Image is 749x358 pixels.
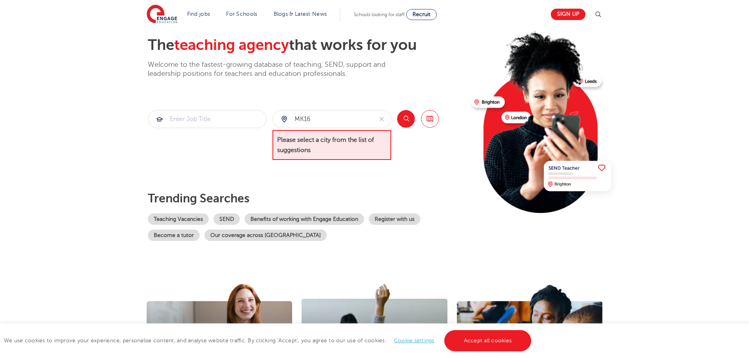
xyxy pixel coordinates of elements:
div: Submit [148,110,267,128]
a: Register with us [369,213,420,225]
input: Submit [148,110,266,128]
h2: The that works for you [148,36,465,54]
a: Accept all cookies [444,330,532,351]
a: Sign up [551,9,585,20]
a: For Schools [226,11,257,17]
span: teaching agency [174,37,289,53]
div: Submit [272,110,391,128]
button: Search [397,110,415,128]
span: Recruit [412,11,431,17]
a: Cookie settings [394,338,434,343]
a: SEND [213,213,240,225]
img: Engage Education [147,5,177,24]
a: Teaching Vacancies [148,213,209,225]
a: Find jobs [187,11,210,17]
input: Submit [273,110,373,128]
span: Schools looking for staff [354,12,405,17]
a: Become a tutor [148,229,200,241]
a: Recruit [406,9,437,20]
button: Clear [373,110,391,128]
p: Trending searches [148,191,465,206]
a: Our coverage across [GEOGRAPHIC_DATA] [204,229,327,241]
a: Benefits of working with Engage Education [245,213,364,225]
span: We use cookies to improve your experience, personalise content, and analyse website traffic. By c... [4,338,533,343]
a: Blogs & Latest News [274,11,327,17]
p: Welcome to the fastest-growing database of teaching, SEND, support and leadership positions for t... [148,60,407,79]
span: Please select a city from the list of suggestions [272,130,391,160]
